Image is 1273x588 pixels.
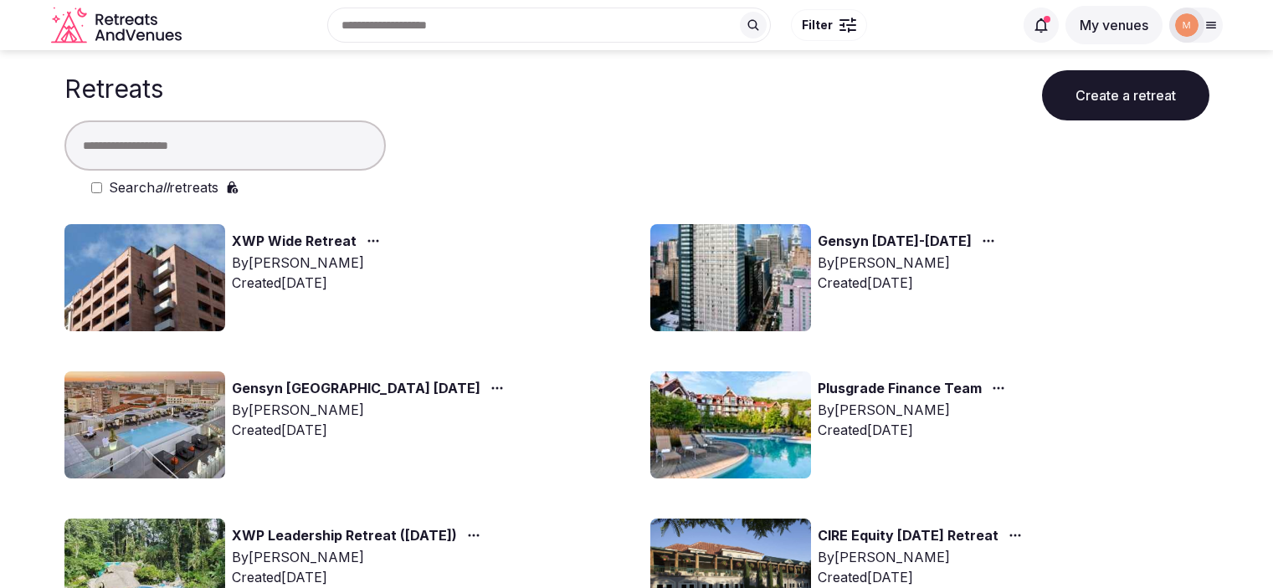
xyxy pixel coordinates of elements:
label: Search retreats [109,177,218,197]
div: By [PERSON_NAME] [818,253,1002,273]
a: Gensyn [GEOGRAPHIC_DATA] [DATE] [232,378,480,400]
a: Gensyn [DATE]-[DATE] [818,231,972,253]
button: Filter [791,9,867,41]
button: My venues [1065,6,1163,44]
div: Created [DATE] [232,273,387,293]
div: By [PERSON_NAME] [232,547,487,567]
a: My venues [1065,17,1163,33]
span: Filter [802,17,833,33]
a: CIRE Equity [DATE] Retreat [818,525,998,547]
img: Top retreat image for the retreat: Gensyn Lisbon November 2025 [64,371,225,478]
div: By [PERSON_NAME] [232,400,511,420]
img: Top retreat image for the retreat: Plusgrade Finance Team [650,371,811,478]
a: Visit the homepage [51,7,185,44]
div: By [PERSON_NAME] [818,547,1029,567]
div: Created [DATE] [232,567,487,587]
h1: Retreats [64,74,163,104]
a: Plusgrade Finance Team [818,378,982,400]
div: By [PERSON_NAME] [818,400,1012,420]
div: Created [DATE] [818,273,1002,293]
svg: Retreats and Venues company logo [51,7,185,44]
em: all [155,179,169,196]
img: marina [1175,13,1199,37]
div: Created [DATE] [818,567,1029,587]
a: XWP Leadership Retreat ([DATE]) [232,525,457,547]
button: Create a retreat [1042,70,1209,120]
div: Created [DATE] [818,420,1012,440]
img: Top retreat image for the retreat: XWP Wide Retreat [64,224,225,331]
div: Created [DATE] [232,420,511,440]
div: By [PERSON_NAME] [232,253,387,273]
img: Top retreat image for the retreat: Gensyn November 9-14, 2025 [650,224,811,331]
a: XWP Wide Retreat [232,231,357,253]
